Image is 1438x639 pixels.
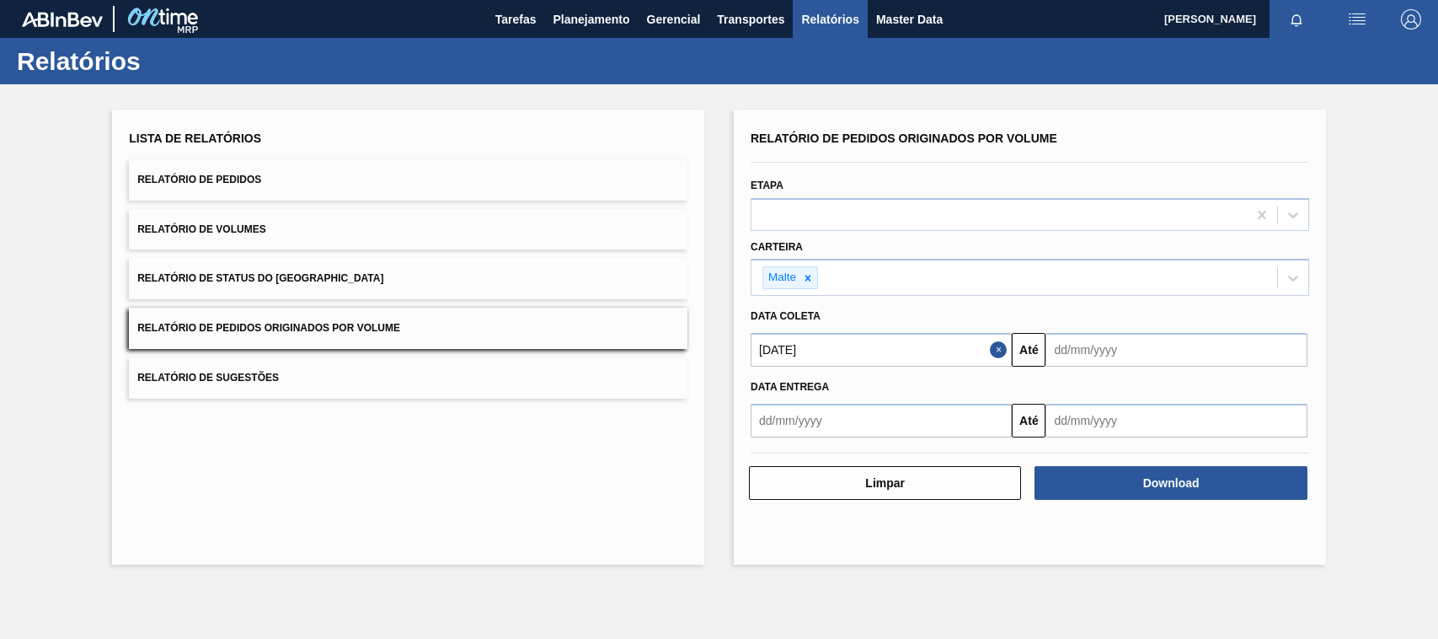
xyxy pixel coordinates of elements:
button: Notificações [1270,8,1323,31]
span: Data coleta [751,310,821,322]
img: userActions [1347,9,1367,30]
button: Até [1012,333,1045,367]
img: Logout [1401,9,1421,30]
span: Tarefas [495,9,537,30]
span: Relatório de Sugestões [137,372,279,384]
div: Malte [763,267,799,288]
input: dd/mm/yyyy [751,333,1012,367]
span: Relatórios [801,9,858,30]
button: Relatório de Volumes [129,209,687,250]
button: Download [1034,466,1307,500]
span: Gerencial [647,9,701,30]
img: TNhmsLtSVTkK8tSr43FrP2fwEKptu5GPRR3wAAAABJRU5ErkJggg== [22,12,103,27]
button: Relatório de Pedidos Originados por Volume [129,308,687,349]
input: dd/mm/yyyy [751,404,1012,438]
button: Close [990,333,1012,367]
button: Relatório de Pedidos [129,159,687,201]
label: Carteira [751,241,803,253]
span: Relatório de Status do [GEOGRAPHIC_DATA] [137,272,383,284]
input: dd/mm/yyyy [1045,333,1307,367]
h1: Relatórios [17,51,316,71]
input: dd/mm/yyyy [1045,404,1307,438]
span: Relatório de Pedidos [137,174,261,185]
label: Etapa [751,180,783,191]
span: Planejamento [553,9,629,30]
button: Até [1012,404,1045,438]
span: Transportes [717,9,784,30]
span: Data entrega [751,381,829,393]
button: Relatório de Sugestões [129,357,687,399]
span: Relatório de Pedidos Originados por Volume [751,132,1057,145]
span: Lista de Relatórios [129,132,261,145]
span: Relatório de Pedidos Originados por Volume [137,322,400,334]
button: Limpar [749,466,1021,500]
span: Relatório de Volumes [137,223,265,235]
span: Master Data [876,9,943,30]
button: Relatório de Status do [GEOGRAPHIC_DATA] [129,258,687,299]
